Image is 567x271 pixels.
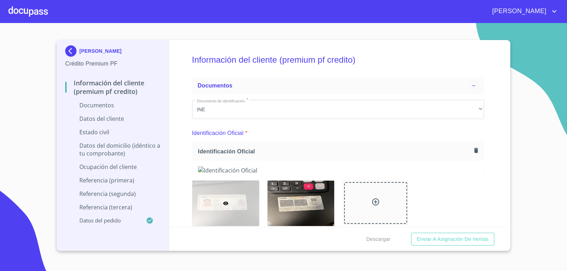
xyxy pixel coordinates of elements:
[364,233,393,246] button: Descargar
[192,77,484,94] div: Documentos
[192,226,259,238] p: Identificación Oficial
[198,166,478,174] img: Identificación Oficial
[366,235,391,244] span: Descargar
[487,6,550,17] span: [PERSON_NAME]
[65,217,146,224] p: Datos del pedido
[65,190,161,198] p: Referencia (segunda)
[65,128,161,136] p: Estado Civil
[192,129,244,137] p: Identificación Oficial
[411,233,494,246] button: Enviar a Asignación de Ventas
[65,176,161,184] p: Referencia (primera)
[192,45,484,74] h5: Información del cliente (premium pf credito)
[65,79,161,96] p: Información del cliente (premium pf credito)
[65,60,161,68] p: Crédito Premium PF
[417,235,489,244] span: Enviar a Asignación de Ventas
[267,226,334,238] p: Identificación Oficial
[65,142,161,157] p: Datos del domicilio (idéntico a tu comprobante)
[65,203,161,211] p: Referencia (tercera)
[65,101,161,109] p: Documentos
[487,6,558,17] button: account of current user
[65,45,161,60] div: [PERSON_NAME]
[198,148,471,155] span: Identificación Oficial
[192,100,484,119] div: INE
[268,181,334,226] img: Identificación Oficial
[79,48,122,54] p: [PERSON_NAME]
[198,83,232,89] span: Documentos
[65,115,161,123] p: Datos del cliente
[65,45,79,57] img: Docupass spot blue
[65,163,161,171] p: Ocupación del Cliente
